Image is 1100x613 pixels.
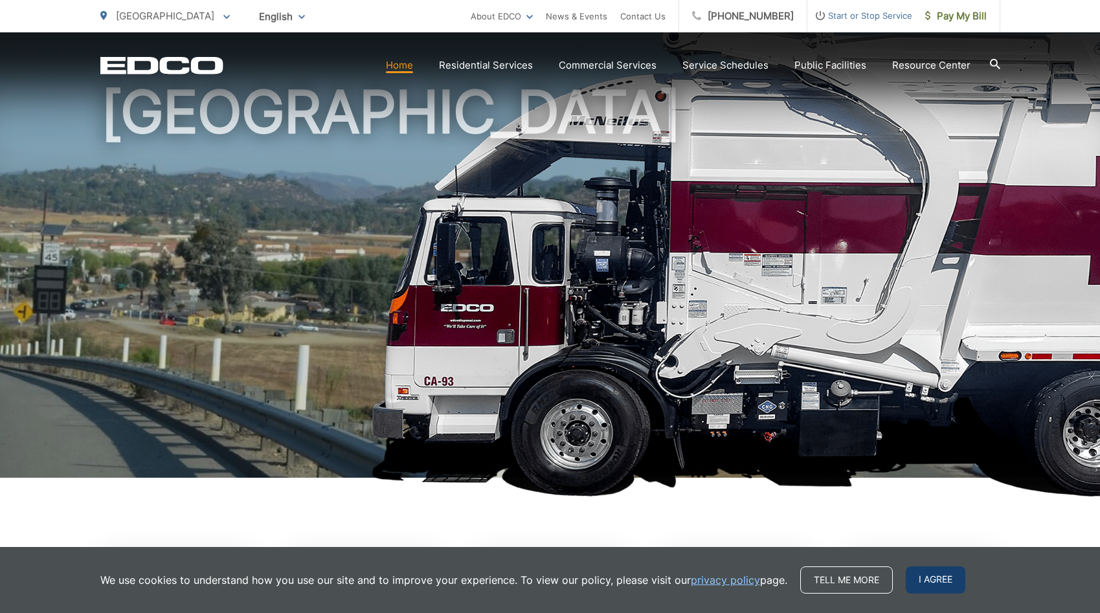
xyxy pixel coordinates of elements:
a: EDCD logo. Return to the homepage. [100,56,223,74]
a: Service Schedules [682,58,769,73]
a: About EDCO [471,8,533,24]
h1: [GEOGRAPHIC_DATA] [100,80,1000,489]
p: We use cookies to understand how you use our site and to improve your experience. To view our pol... [100,572,787,588]
span: Pay My Bill [925,8,987,24]
a: Public Facilities [794,58,866,73]
a: Commercial Services [559,58,657,73]
span: English [249,5,315,28]
span: I agree [906,566,965,594]
a: privacy policy [691,572,760,588]
a: Contact Us [620,8,666,24]
a: News & Events [546,8,607,24]
span: [GEOGRAPHIC_DATA] [116,10,214,22]
a: Resource Center [892,58,971,73]
a: Tell me more [800,566,893,594]
a: Home [386,58,413,73]
a: Residential Services [439,58,533,73]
